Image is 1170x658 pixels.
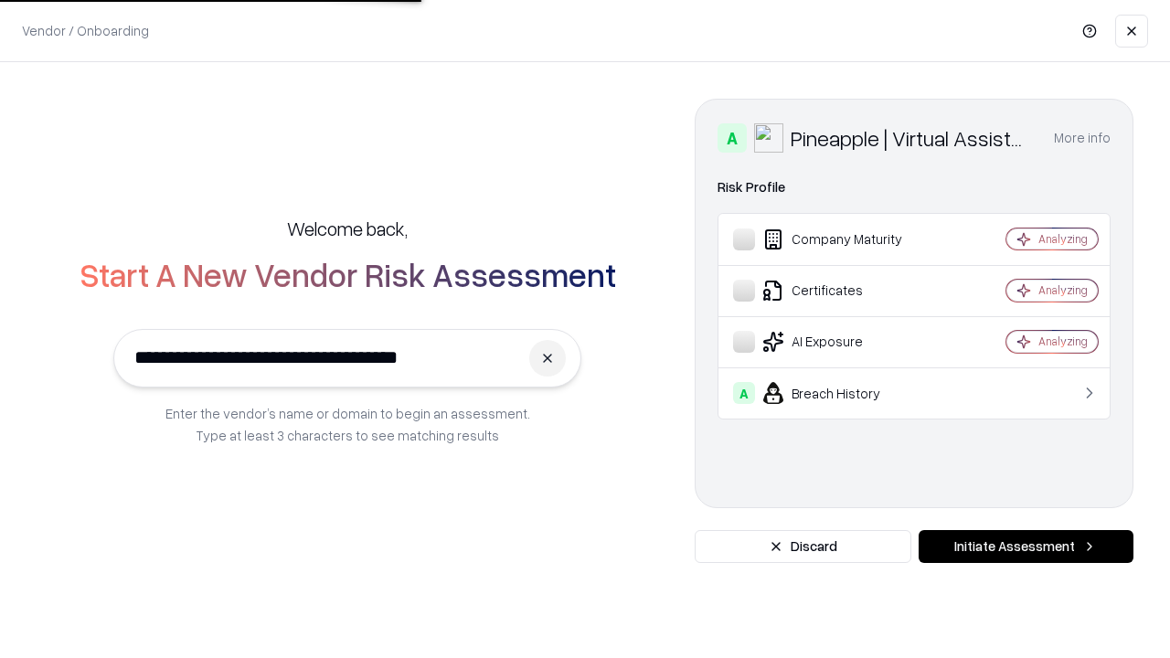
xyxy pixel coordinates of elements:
[733,280,952,302] div: Certificates
[754,123,783,153] img: Pineapple | Virtual Assistant Agency
[1038,334,1088,349] div: Analyzing
[80,256,616,292] h2: Start A New Vendor Risk Assessment
[733,331,952,353] div: AI Exposure
[791,123,1032,153] div: Pineapple | Virtual Assistant Agency
[22,21,149,40] p: Vendor / Onboarding
[695,530,911,563] button: Discard
[733,382,952,404] div: Breach History
[718,123,747,153] div: A
[165,402,530,446] p: Enter the vendor’s name or domain to begin an assessment. Type at least 3 characters to see match...
[1038,231,1088,247] div: Analyzing
[718,176,1111,198] div: Risk Profile
[287,216,408,241] h5: Welcome back,
[733,382,755,404] div: A
[919,530,1133,563] button: Initiate Assessment
[1054,122,1111,154] button: More info
[1038,282,1088,298] div: Analyzing
[733,228,952,250] div: Company Maturity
